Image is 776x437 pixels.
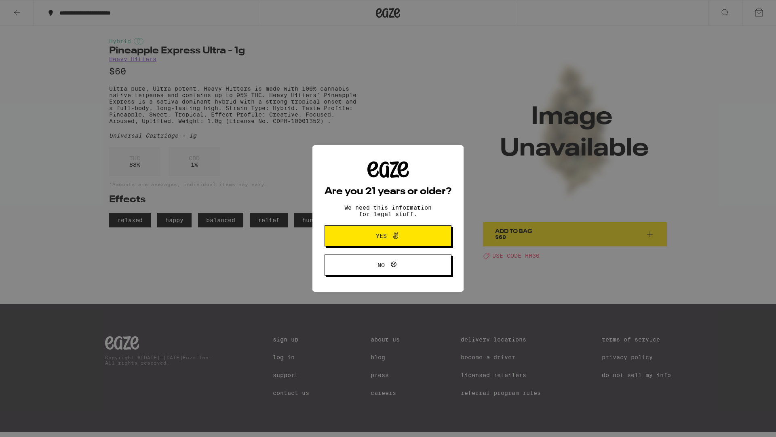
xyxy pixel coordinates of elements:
[325,187,451,197] h2: Are you 21 years or older?
[325,225,451,246] button: Yes
[376,233,387,239] span: Yes
[325,255,451,276] button: No
[377,262,385,268] span: No
[337,204,439,217] p: We need this information for legal stuff.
